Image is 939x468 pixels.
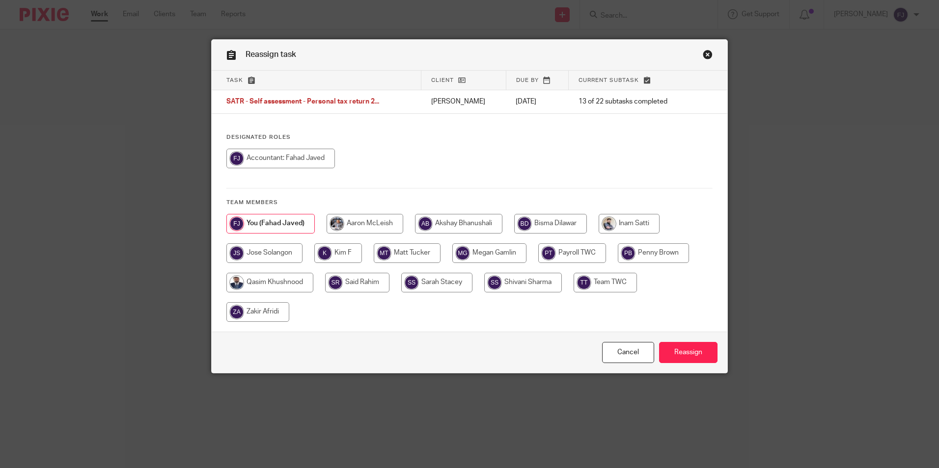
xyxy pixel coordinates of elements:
[579,78,639,83] span: Current subtask
[703,50,713,63] a: Close this dialog window
[516,97,559,106] p: [DATE]
[226,78,243,83] span: Task
[602,342,654,363] a: Close this dialog window
[659,342,718,363] input: Reassign
[226,199,713,207] h4: Team members
[431,97,496,106] p: [PERSON_NAME]
[246,51,296,58] span: Reassign task
[431,78,454,83] span: Client
[226,133,713,141] h4: Designated Roles
[516,78,539,83] span: Due by
[226,99,379,105] span: SATR - Self assessment - Personal tax return 2...
[569,90,693,114] td: 13 of 22 subtasks completed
